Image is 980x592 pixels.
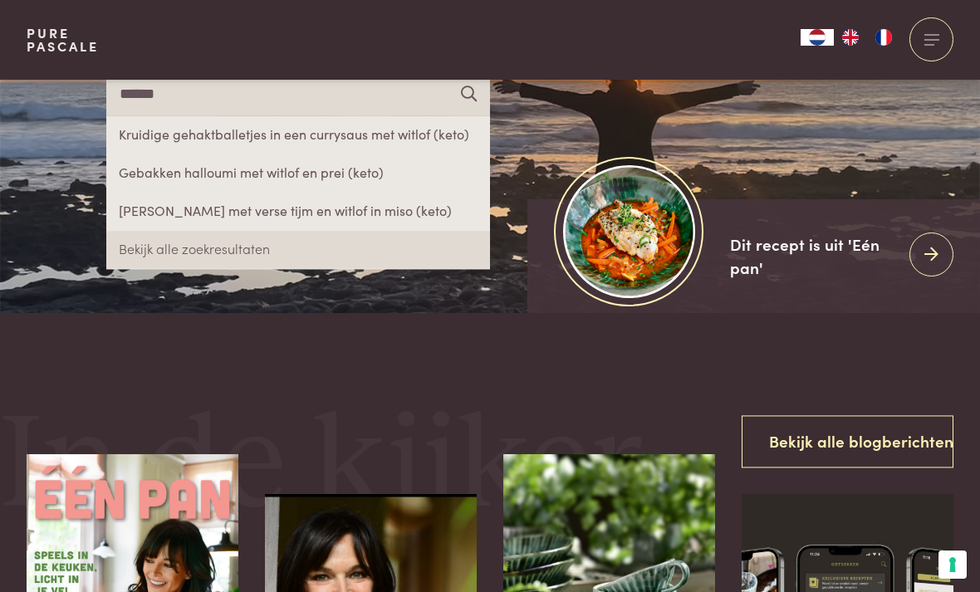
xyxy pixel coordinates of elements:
[106,231,490,269] a: Bekijk alle zoekresultaten
[730,232,896,280] div: Dit recept is uit 'Eén pan'
[801,29,834,46] a: NL
[801,29,834,46] div: Language
[938,550,967,579] button: Uw voorkeuren voor toestemming voor trackingtechnologieën
[834,29,867,46] a: EN
[106,115,490,154] a: Kruidige gehaktballetjes in een currysaus met witlof (keto)
[867,29,900,46] a: FR
[527,199,980,313] a: https://admin.purepascale.com/wp-content/uploads/2025/08/home_recept_link.jpg Dit recept is uit '...
[27,27,99,53] a: PurePascale
[106,154,490,193] a: Gebakken halloumi met witlof en prei (keto)
[742,415,953,467] a: Bekijk alle blogberichten
[834,29,900,46] ul: Language list
[801,29,900,46] aside: Language selected: Nederlands
[106,193,490,231] a: [PERSON_NAME] met verse tijm en witlof in miso (keto)
[563,165,695,297] img: https://admin.purepascale.com/wp-content/uploads/2025/08/home_recept_link.jpg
